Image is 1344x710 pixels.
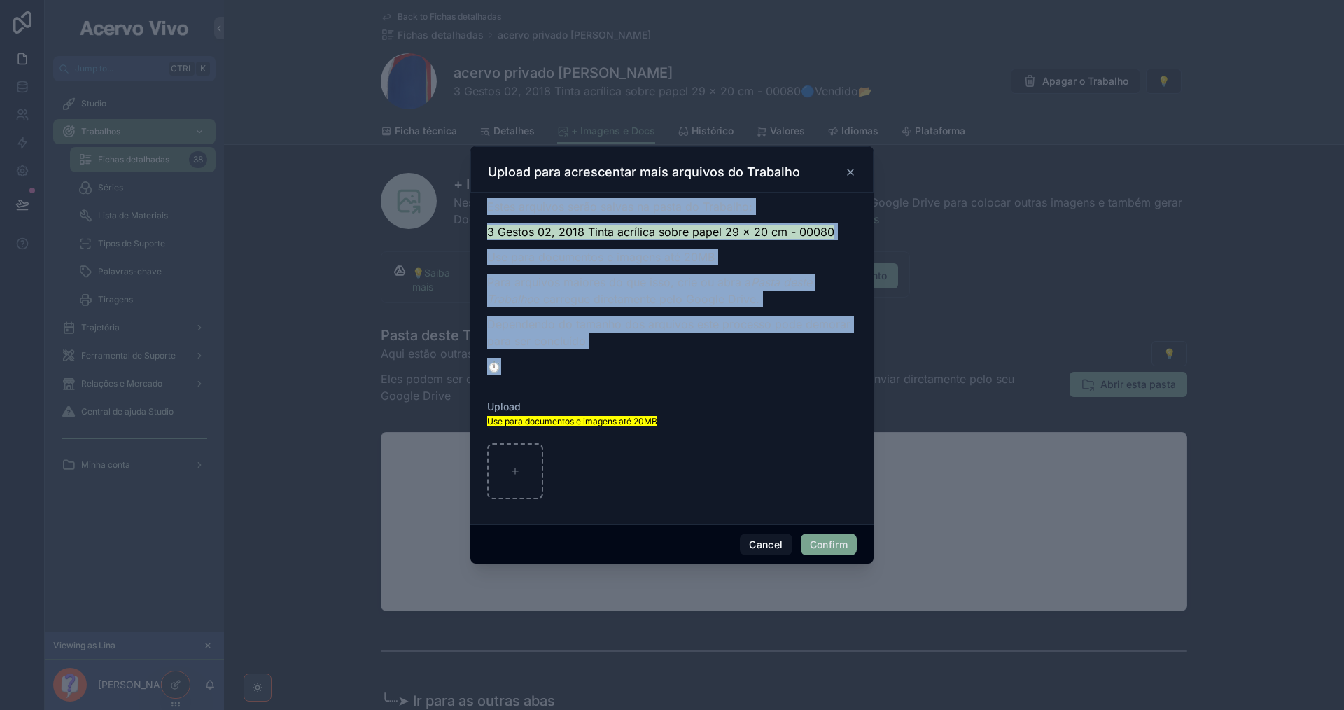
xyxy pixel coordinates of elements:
[487,316,857,349] p: Dependendo do tamanho dos arquivos este processo pode demorar para ser concluído
[487,358,857,375] p: ⏱️
[487,274,857,307] p: Para arquivos maiores do que isso, crie ou abra a e carregue diretamente pelo Google Drive.
[487,225,834,239] mark: 3 Gestos 02, 2018 Tinta acrílica sobre papel 29 x 20 cm - 00080
[740,534,792,556] button: Cancel
[487,401,521,412] span: Upload
[801,534,857,556] button: Confirm
[487,249,857,265] p: Use para documentos e imagens até 20MB
[487,198,857,215] p: Estes arquivos serão salvas na pasta do Trabalho:
[487,416,657,426] mark: Use para documentos e imagens até 20MB
[488,164,800,181] h3: Upload para acrescentar mais arquivos do Trabalho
